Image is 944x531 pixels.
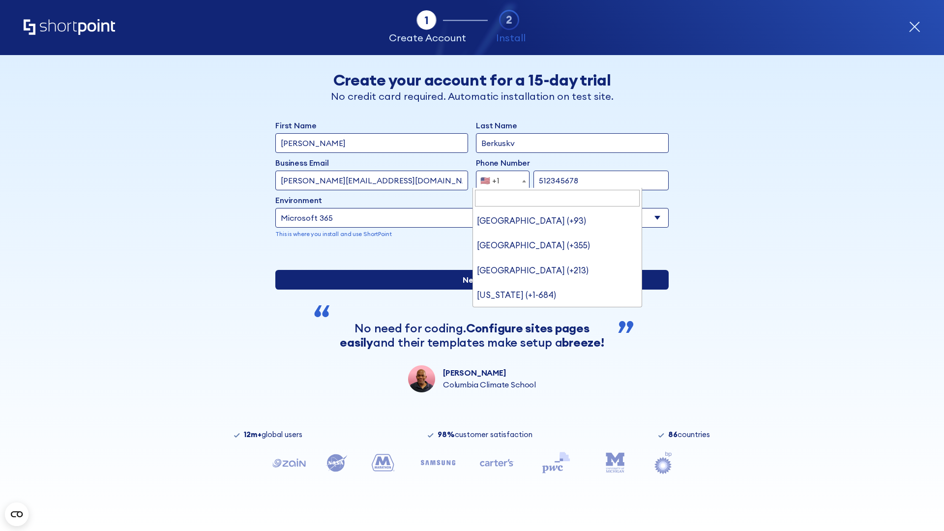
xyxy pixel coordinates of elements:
li: [GEOGRAPHIC_DATA] (+213) [473,258,642,283]
li: [GEOGRAPHIC_DATA] (+355) [473,233,642,258]
li: [GEOGRAPHIC_DATA] (+93) [473,208,642,233]
li: [US_STATE] (+1-684) [473,283,642,307]
button: Open CMP widget [5,502,29,526]
input: Search [475,190,640,206]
